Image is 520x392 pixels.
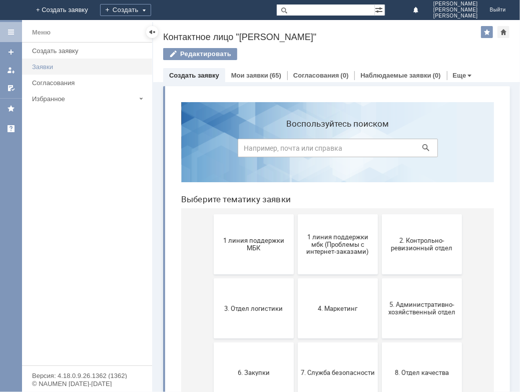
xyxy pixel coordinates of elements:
[41,248,121,308] button: 6. Закупки
[65,25,265,35] label: Воспользуйтесь поиском
[3,62,19,78] a: Мои заявки
[32,47,146,55] div: Создать заявку
[433,13,478,19] span: [PERSON_NAME]
[125,184,205,244] button: 4. Маркетинг
[209,120,289,180] button: 2. Контрольно-ревизионный отдел
[209,248,289,308] button: 8. Отдел качества
[41,184,121,244] button: 3. Отдел логистики
[163,32,481,42] div: Контактное лицо "[PERSON_NAME]"
[44,274,118,282] span: 6. Закупки
[8,100,321,110] header: Выберите тематику заявки
[28,59,150,75] a: Заявки
[41,312,121,372] button: 9. Отдел-ИТ (Для МБК и Пекарни)
[41,120,121,180] button: 1 линия поддержки МБК
[497,26,509,38] div: Сделать домашней страницей
[65,45,265,63] input: Например, почта или справка
[32,380,142,387] div: © NAUMEN [DATE]-[DATE]
[3,121,19,137] a: Сервис Деск
[125,312,205,372] button: Бухгалтерия (для мбк)
[125,120,205,180] button: 1 линия поддержки мбк (Проблемы с интернет-заказами)
[32,27,51,39] div: Меню
[146,26,158,38] div: Скрыть меню
[375,5,385,14] span: Расширенный поиск
[3,80,19,96] a: Мои согласования
[32,372,142,379] div: Версия: 4.18.0.9.26.1362 (1362)
[433,7,478,13] span: [PERSON_NAME]
[212,207,286,222] span: 5. Административно-хозяйственный отдел
[28,75,150,91] a: Согласования
[293,72,339,79] a: Согласования
[100,4,151,16] div: Создать
[433,72,441,79] div: (0)
[481,26,493,38] div: Добавить в избранное
[453,72,466,79] a: Еще
[212,143,286,158] span: 2. Контрольно-ревизионный отдел
[341,72,349,79] div: (0)
[44,143,118,158] span: 1 линия поддержки МБК
[209,312,289,372] button: Отдел ИТ (1С)
[169,72,219,79] a: Создать заявку
[212,274,286,282] span: 8. Отдел качества
[360,72,431,79] a: Наблюдаемые заявки
[270,72,281,79] div: (65)
[128,210,202,218] span: 4. Маркетинг
[44,335,118,350] span: 9. Отдел-ИТ (Для МБК и Пекарни)
[3,44,19,60] a: Создать заявку
[128,274,202,282] span: 7. Служба безопасности
[128,338,202,346] span: Бухгалтерия (для мбк)
[32,63,146,71] div: Заявки
[125,248,205,308] button: 7. Служба безопасности
[32,95,135,103] div: Избранное
[28,43,150,59] a: Создать заявку
[32,79,146,87] div: Согласования
[433,1,478,7] span: [PERSON_NAME]
[209,184,289,244] button: 5. Административно-хозяйственный отдел
[128,139,202,161] span: 1 линия поддержки мбк (Проблемы с интернет-заказами)
[231,72,268,79] a: Мои заявки
[44,210,118,218] span: 3. Отдел логистики
[212,338,286,346] span: Отдел ИТ (1С)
